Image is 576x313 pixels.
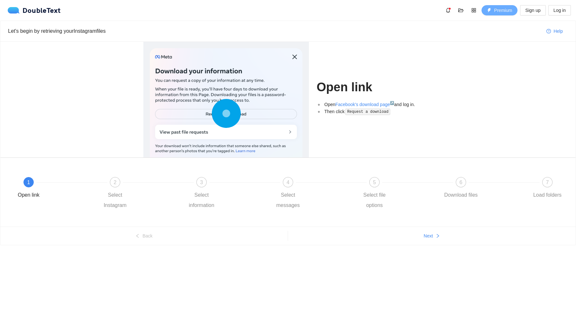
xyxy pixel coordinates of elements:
[548,5,571,15] button: Log in
[269,190,307,210] div: Select messages
[469,8,479,13] span: appstore
[390,101,394,105] sup: ↗
[487,8,491,13] span: thunderbolt
[288,231,576,241] button: Nextright
[96,177,183,210] div: 2Select Instagram
[8,7,61,13] div: DoubleText
[345,109,390,115] code: Request a download
[533,190,562,200] div: Load folders
[443,5,453,15] button: bell
[546,180,549,185] span: 7
[200,180,203,185] span: 3
[287,180,290,185] span: 4
[529,177,566,200] div: 7Load folders
[553,7,566,14] span: Log in
[482,5,517,15] button: thunderboltPremium
[8,27,541,35] div: Let's begin by retrieving your Instagram files
[323,101,433,108] li: Open and log in.
[323,108,433,115] li: Then click
[456,8,466,13] span: folder-open
[553,28,563,35] span: Help
[525,7,540,14] span: Sign up
[183,177,269,210] div: 3Select information
[541,26,568,36] button: question-circleHelp
[442,177,529,200] div: 6Download files
[456,5,466,15] button: folder-open
[317,80,433,95] h1: Open link
[444,190,478,200] div: Download files
[469,5,479,15] button: appstore
[183,190,220,210] div: Select information
[443,8,453,13] span: bell
[8,7,61,13] a: logoDoubleText
[8,7,22,13] img: logo
[356,177,442,210] div: 5Select file options
[460,180,463,185] span: 6
[18,190,40,200] div: Open link
[269,177,356,210] div: 4Select messages
[335,102,394,107] a: Facebook's download page↗
[520,5,545,15] button: Sign up
[356,190,393,210] div: Select file options
[424,232,433,239] span: Next
[27,180,30,185] span: 1
[96,190,134,210] div: Select Instagram
[494,7,512,14] span: Premium
[436,234,440,239] span: right
[373,180,376,185] span: 5
[114,180,117,185] span: 2
[0,231,288,241] button: leftBack
[546,29,551,34] span: question-circle
[10,177,96,200] div: 1Open link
